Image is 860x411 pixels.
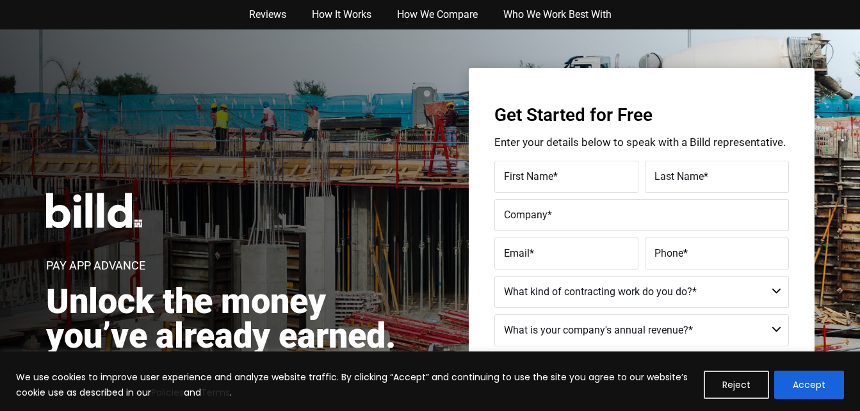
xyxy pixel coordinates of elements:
button: Reject [704,371,769,399]
h2: Unlock the money you’ve already earned. [46,284,409,353]
h1: Pay App Advance [46,260,145,271]
span: Company [504,209,548,221]
span: First Name [504,170,553,182]
span: Email [504,247,530,259]
button: Accept [774,371,844,399]
span: Phone [654,247,683,259]
span: Last Name [654,170,704,182]
p: We use cookies to improve user experience and analyze website traffic. By clicking “Accept” and c... [16,369,694,400]
h3: Get Started for Free [494,106,789,124]
a: Terms [201,386,230,399]
a: Policies [151,386,184,399]
p: Enter your details below to speak with a Billd representative. [494,137,789,148]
